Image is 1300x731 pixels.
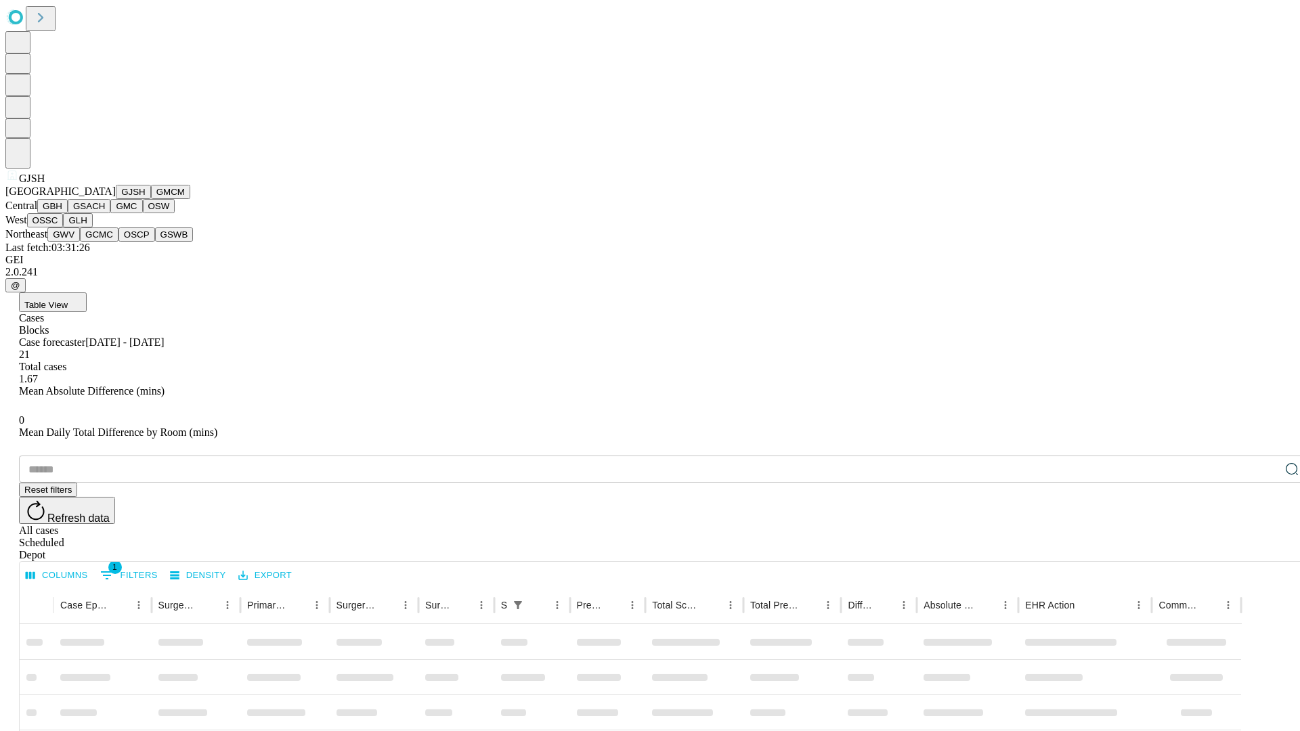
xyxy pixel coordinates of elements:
button: Show filters [97,564,161,586]
button: Refresh data [19,497,115,524]
button: Menu [1219,596,1238,615]
div: Difference [848,600,874,611]
span: [DATE] - [DATE] [85,336,164,348]
button: Sort [977,596,996,615]
div: Primary Service [247,600,286,611]
button: GBH [37,199,68,213]
span: Mean Absolute Difference (mins) [19,385,165,397]
div: Surgery Date [425,600,452,611]
span: Northeast [5,228,47,240]
button: GCMC [80,227,118,242]
span: West [5,214,27,225]
button: Sort [604,596,623,615]
button: Reset filters [19,483,77,497]
button: OSW [143,199,175,213]
div: Case Epic Id [60,600,109,611]
div: Scheduled In Room Duration [501,600,507,611]
span: 21 [19,349,30,360]
button: Sort [702,596,721,615]
button: GMC [110,199,142,213]
button: Select columns [22,565,91,586]
button: GLH [63,213,92,227]
span: Total cases [19,361,66,372]
span: Refresh data [47,512,110,524]
button: @ [5,278,26,292]
div: Surgery Name [337,600,376,611]
button: Sort [529,596,548,615]
div: Predicted In Room Duration [577,600,603,611]
button: Menu [721,596,740,615]
div: Absolute Difference [924,600,976,611]
span: 0 [19,414,24,426]
button: Menu [623,596,642,615]
span: 1 [108,560,122,574]
div: Total Scheduled Duration [652,600,701,611]
span: [GEOGRAPHIC_DATA] [5,185,116,197]
div: 1 active filter [508,596,527,615]
button: GSWB [155,227,194,242]
div: 2.0.241 [5,266,1295,278]
button: Density [167,565,230,586]
div: GEI [5,254,1295,266]
div: Total Predicted Duration [750,600,799,611]
button: Export [235,565,295,586]
span: Reset filters [24,485,72,495]
button: Sort [377,596,396,615]
button: Menu [894,596,913,615]
button: OSSC [27,213,64,227]
button: Menu [307,596,326,615]
button: Menu [548,596,567,615]
span: Table View [24,300,68,310]
button: Sort [288,596,307,615]
button: Sort [875,596,894,615]
div: Comments [1158,600,1198,611]
button: Sort [453,596,472,615]
button: Table View [19,292,87,312]
div: EHR Action [1025,600,1075,611]
button: GWV [47,227,80,242]
div: Surgeon Name [158,600,198,611]
button: GMCM [151,185,190,199]
span: Central [5,200,37,211]
button: Menu [396,596,415,615]
span: @ [11,280,20,290]
button: Menu [218,596,237,615]
button: Sort [800,596,819,615]
span: Mean Daily Total Difference by Room (mins) [19,426,217,438]
span: Case forecaster [19,336,85,348]
span: GJSH [19,173,45,184]
button: Menu [819,596,838,615]
button: OSCP [118,227,155,242]
button: Show filters [508,596,527,615]
button: Menu [996,596,1015,615]
button: Sort [199,596,218,615]
button: Sort [1200,596,1219,615]
button: Sort [1076,596,1095,615]
button: GSACH [68,199,110,213]
span: 1.67 [19,373,38,384]
span: Last fetch: 03:31:26 [5,242,90,253]
button: Menu [472,596,491,615]
button: Sort [110,596,129,615]
button: GJSH [116,185,151,199]
button: Menu [1129,596,1148,615]
button: Menu [129,596,148,615]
